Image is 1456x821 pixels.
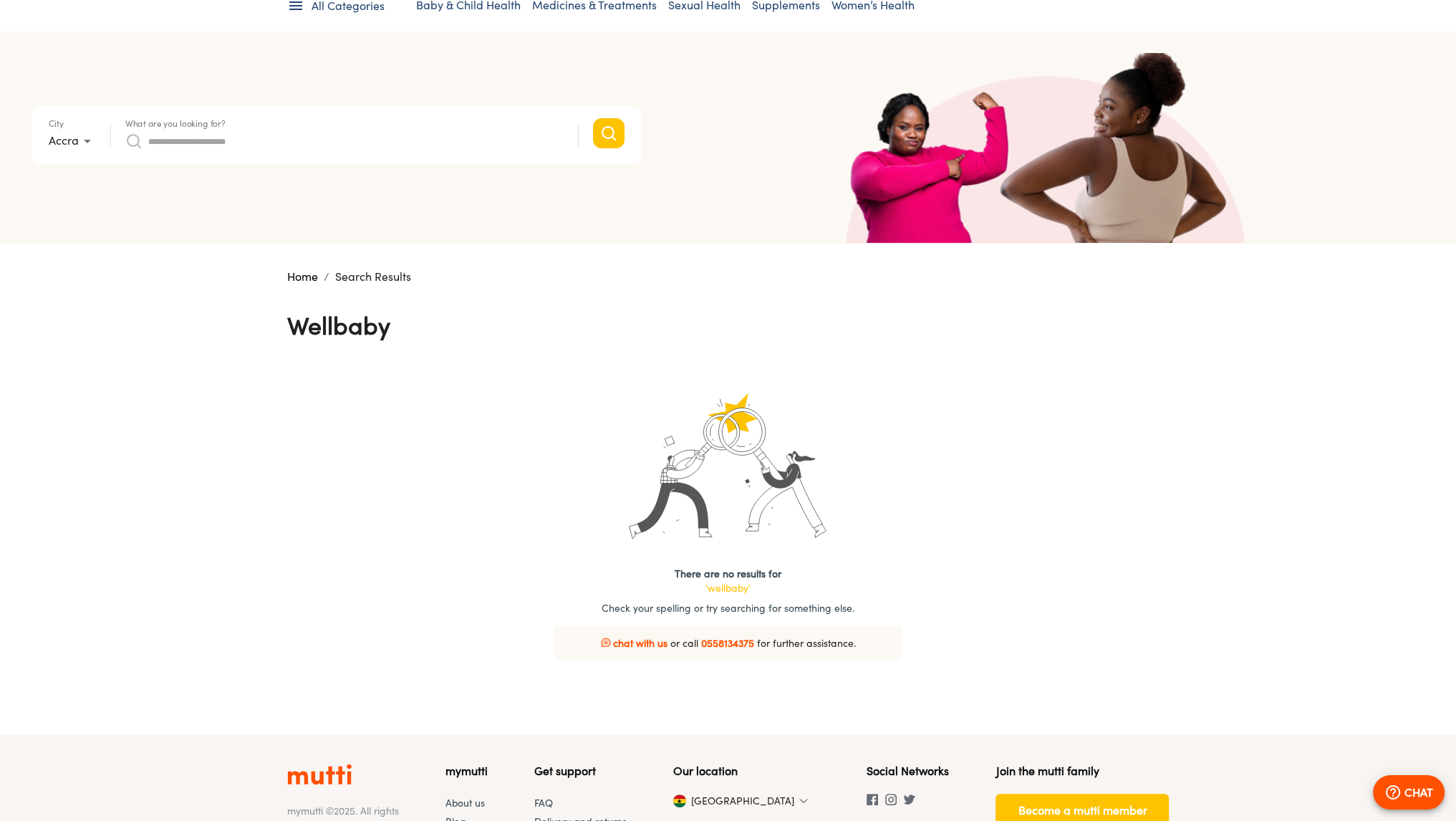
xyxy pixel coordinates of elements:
h5: Our location [673,763,820,779]
button: Search [593,118,625,148]
img: Logo [287,763,352,786]
img: Ghana [673,794,686,807]
label: What are you looking for? [125,120,226,128]
a: FAQ [534,797,553,809]
label: City [49,120,64,128]
img: Instagram [885,794,897,805]
h5: Get support [534,763,627,779]
nav: breadcrumb [287,268,1170,285]
span: chat with us [613,637,667,649]
h5: Join the mutti family [995,763,1169,779]
a: Facebook [867,795,885,807]
a: Instagram [885,795,904,807]
h5: mymutti [445,763,488,779]
h6: There are no results for [675,567,781,595]
a: Home [287,269,318,284]
span: for further assistance. [757,637,856,649]
span: Become a mutti member [1018,800,1147,820]
img: Dropdown [799,797,808,805]
a: Twitter [904,795,922,807]
img: Twitter [904,794,915,805]
img: Facebook [867,794,878,805]
h4: Wellbaby [287,310,390,340]
p: ' wellbaby ' [675,581,781,595]
button: CHAT [1373,775,1445,810]
p: Check your spelling or try searching for something else. [602,601,854,615]
div: Accra [49,130,96,153]
span: or call [670,637,698,649]
h5: Social Networks [867,763,949,779]
p: CHAT [1404,784,1433,801]
a: 0558134375 [701,637,754,649]
a: About us [445,797,485,809]
li: / [324,268,329,285]
p: Search Results [335,268,411,285]
section: [GEOGRAPHIC_DATA] [673,794,695,808]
